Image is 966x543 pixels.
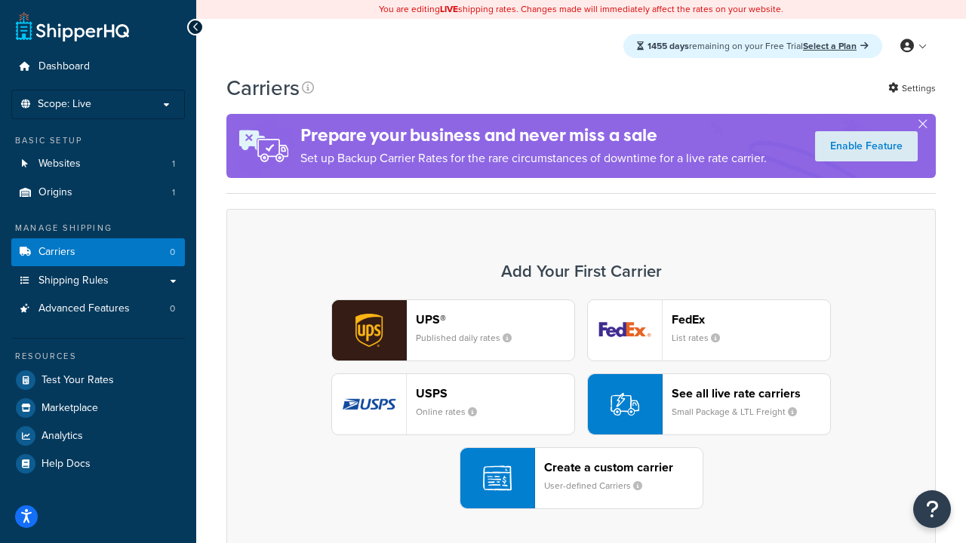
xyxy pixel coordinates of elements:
div: Resources [11,350,185,363]
a: Origins 1 [11,179,185,207]
header: UPS® [416,312,574,327]
span: Shipping Rules [38,275,109,287]
span: Advanced Features [38,302,130,315]
div: Basic Setup [11,134,185,147]
a: Help Docs [11,450,185,477]
div: remaining on your Free Trial [623,34,882,58]
img: icon-carrier-liverate-becf4550.svg [611,390,639,419]
small: Published daily rates [416,331,524,345]
span: Help Docs [42,458,91,471]
small: Small Package & LTL Freight [672,405,809,419]
span: Scope: Live [38,98,91,111]
li: Websites [11,150,185,178]
li: Advanced Features [11,295,185,323]
small: List rates [672,331,732,345]
a: Enable Feature [815,131,918,161]
span: 1 [172,158,175,170]
a: Marketplace [11,394,185,422]
span: Carriers [38,246,75,259]
a: Settings [888,78,936,99]
button: Open Resource Center [913,490,951,528]
span: Marketplace [42,402,98,415]
p: Set up Backup Carrier Rates for the rare circumstances of downtime for a live rate carrier. [300,148,767,169]
span: Origins [38,186,72,199]
img: usps logo [332,374,406,434]
header: FedEx [672,312,830,327]
small: User-defined Carriers [544,479,654,492]
a: Analytics [11,422,185,449]
a: Carriers 0 [11,238,185,266]
a: Test Your Rates [11,367,185,394]
header: Create a custom carrier [544,460,703,474]
span: 0 [170,302,175,315]
img: ups logo [332,300,406,360]
strong: 1455 days [648,39,689,53]
b: LIVE [440,2,458,16]
button: See all live rate carriersSmall Package & LTL Freight [587,373,831,435]
li: Origins [11,179,185,207]
header: See all live rate carriers [672,386,830,400]
h1: Carriers [226,73,300,103]
span: Websites [38,158,81,170]
span: Test Your Rates [42,374,114,387]
a: Dashboard [11,53,185,81]
a: Select a Plan [803,39,869,53]
span: 1 [172,186,175,199]
button: usps logoUSPSOnline rates [331,373,575,435]
a: ShipperHQ Home [16,11,129,41]
button: fedEx logoFedExList rates [587,299,831,361]
img: ad-rules-rateshop-fe6ec290ccb7230408bd80ed9643f0289d75e0ffd9eb532fc0e269fcd187b520.png [226,114,300,178]
header: USPS [416,386,574,400]
h4: Prepare your business and never miss a sale [300,123,767,148]
small: Online rates [416,405,489,419]
span: Dashboard [38,60,90,73]
span: Analytics [42,430,83,443]
a: Shipping Rules [11,267,185,295]
span: 0 [170,246,175,259]
a: Advanced Features 0 [11,295,185,323]
a: Websites 1 [11,150,185,178]
div: Manage Shipping [11,222,185,235]
img: fedEx logo [588,300,662,360]
button: ups logoUPS®Published daily rates [331,299,575,361]
img: icon-carrier-custom-c93b8a24.svg [483,464,512,492]
button: Create a custom carrierUser-defined Carriers [460,447,703,509]
li: Carriers [11,238,185,266]
h3: Add Your First Carrier [242,262,920,281]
